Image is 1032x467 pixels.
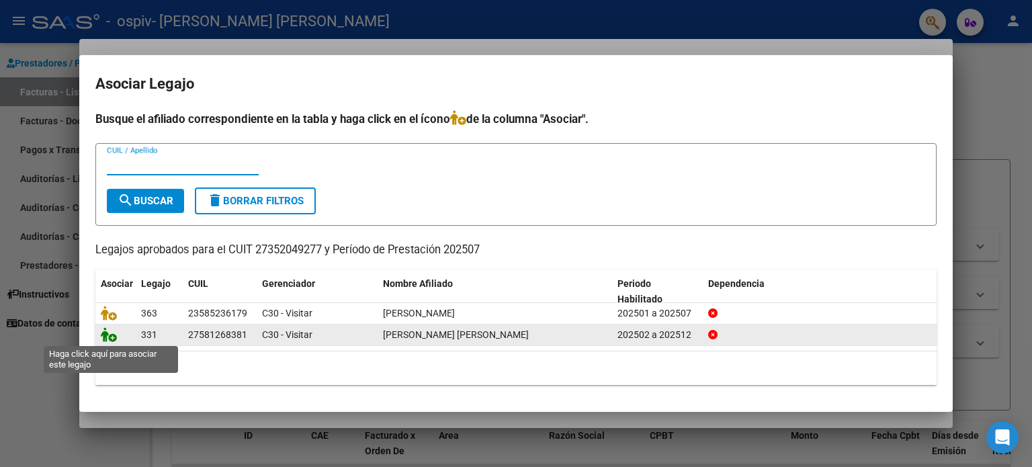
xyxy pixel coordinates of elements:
h4: Busque el afiliado correspondiente en la tabla y haga click en el ícono de la columna "Asociar". [95,110,937,128]
datatable-header-cell: Gerenciador [257,269,378,314]
span: CANTERO MUÑOZ GIANNA LUJAN [383,329,529,340]
span: HAUEISEN DANTE NICOLAS [383,308,455,319]
span: Nombre Afiliado [383,278,453,289]
datatable-header-cell: Periodo Habilitado [612,269,703,314]
span: 331 [141,329,157,340]
span: C30 - Visitar [262,329,312,340]
p: Legajos aprobados para el CUIT 27352049277 y Período de Prestación 202507 [95,242,937,259]
mat-icon: delete [207,192,223,208]
div: 2 registros [95,351,937,385]
span: 363 [141,308,157,319]
datatable-header-cell: Nombre Afiliado [378,269,612,314]
h2: Asociar Legajo [95,71,937,97]
span: Periodo Habilitado [617,278,662,304]
div: 27581268381 [188,327,247,343]
mat-icon: search [118,192,134,208]
span: Dependencia [708,278,765,289]
span: Borrar Filtros [207,195,304,207]
datatable-header-cell: Asociar [95,269,136,314]
button: Buscar [107,189,184,213]
div: 202501 a 202507 [617,306,697,321]
div: 202502 a 202512 [617,327,697,343]
span: CUIL [188,278,208,289]
span: Legajo [141,278,171,289]
datatable-header-cell: Legajo [136,269,183,314]
div: Open Intercom Messenger [986,421,1019,454]
span: C30 - Visitar [262,308,312,319]
span: Asociar [101,278,133,289]
div: 23585236179 [188,306,247,321]
span: Gerenciador [262,278,315,289]
datatable-header-cell: Dependencia [703,269,937,314]
button: Borrar Filtros [195,187,316,214]
span: Buscar [118,195,173,207]
datatable-header-cell: CUIL [183,269,257,314]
